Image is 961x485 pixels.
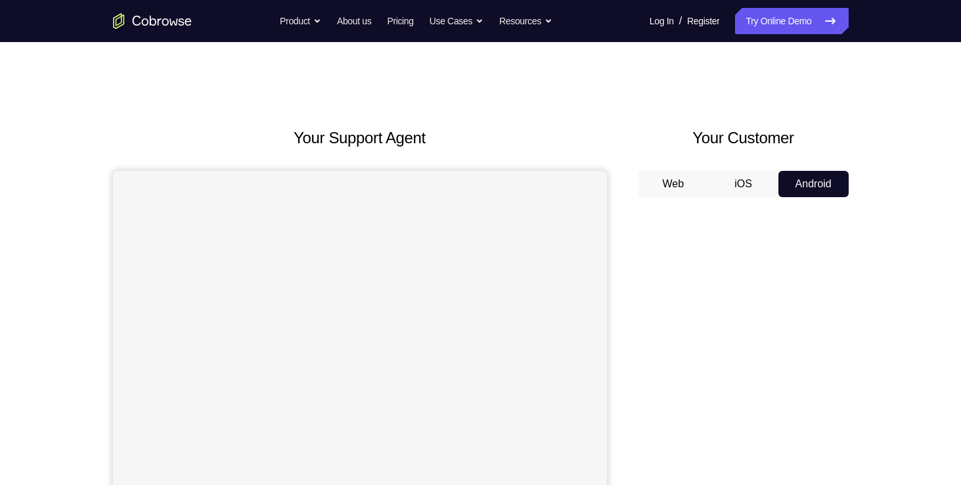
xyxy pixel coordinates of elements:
button: Use Cases [430,8,483,34]
a: Register [687,8,719,34]
button: iOS [708,171,778,197]
button: Resources [499,8,552,34]
span: / [679,13,682,29]
button: Web [638,171,709,197]
h2: Your Support Agent [113,126,607,150]
a: Log In [650,8,674,34]
button: Android [778,171,849,197]
a: Go to the home page [113,13,192,29]
button: Product [280,8,321,34]
a: Try Online Demo [735,8,848,34]
h2: Your Customer [638,126,849,150]
a: About us [337,8,371,34]
a: Pricing [387,8,413,34]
